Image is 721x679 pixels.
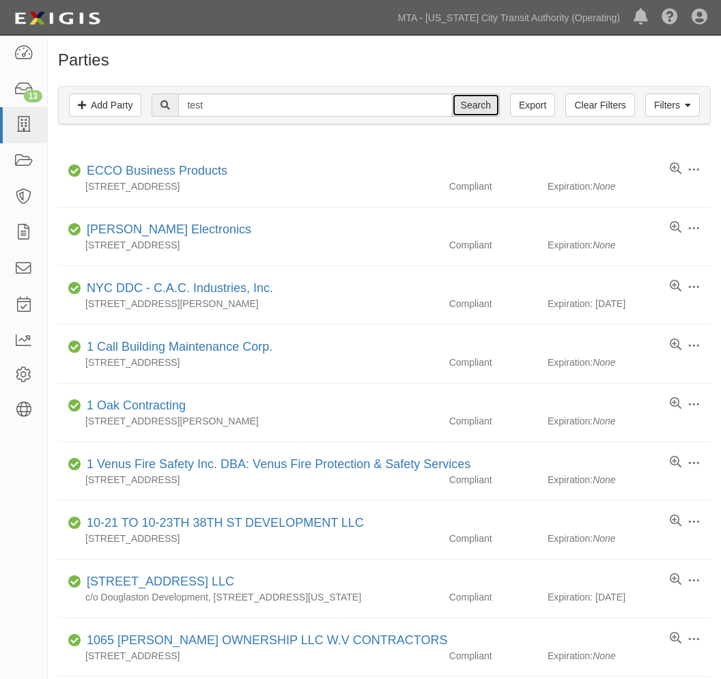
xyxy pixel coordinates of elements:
a: Add Party [69,93,141,117]
div: Compliant [439,238,548,252]
i: Compliant [68,636,81,646]
a: View results summary [670,632,681,646]
a: 1065 [PERSON_NAME] OWNERSHIP LLC W.V CONTRACTORS [87,633,447,647]
div: 10-21 TO 10-23TH 38TH ST DEVELOPMENT LLC [81,515,364,532]
div: ECCO Business Products [81,162,227,180]
a: 1 Oak Contracting [87,399,186,412]
h1: Parties [58,51,711,69]
div: Henry Brothers Electronics [81,221,251,239]
a: View results summary [670,397,681,411]
a: 1 Call Building Maintenance Corp. [87,340,272,353]
div: c/o Douglaston Development, [STREET_ADDRESS][US_STATE] [58,590,439,604]
a: View results summary [670,280,681,293]
div: Compliant [439,356,548,369]
i: Compliant [68,460,81,469]
a: View results summary [670,573,681,587]
div: Compliant [439,297,548,310]
div: Expiration: [DATE] [548,590,711,604]
div: NYC DDC - C.A.C. Industries, Inc. [81,280,273,298]
div: Expiration: [548,473,711,487]
i: Compliant [68,343,81,352]
div: [STREET_ADDRESS] [58,179,439,193]
div: [STREET_ADDRESS] [58,532,439,545]
a: MTA - [US_STATE] City Transit Authority (Operating) [391,4,627,31]
div: [STREET_ADDRESS] [58,473,439,487]
i: Compliant [68,401,81,411]
div: Expiration: [548,649,711,663]
i: Compliant [68,577,81,587]
i: None [593,650,615,661]
div: Expiration: [548,356,711,369]
i: None [593,240,615,250]
i: Compliant [68,167,81,176]
a: View results summary [670,162,681,176]
a: [PERSON_NAME] Electronics [87,222,251,236]
a: 10-21 TO 10-23TH 38TH ST DEVELOPMENT LLC [87,516,364,530]
div: Compliant [439,649,548,663]
input: Search [452,93,500,117]
a: View results summary [670,515,681,528]
i: None [593,474,615,485]
div: [STREET_ADDRESS][PERSON_NAME] [58,414,439,428]
a: ECCO Business Products [87,164,227,177]
i: Help Center - Complianz [662,10,678,26]
i: Compliant [68,225,81,235]
i: Compliant [68,284,81,293]
div: 1 Oak Contracting [81,397,186,415]
div: [STREET_ADDRESS] [58,649,439,663]
div: 1065 Atlantic Avenue LLC [81,573,234,591]
div: 1 Call Building Maintenance Corp. [81,338,272,356]
div: 13 [24,90,42,102]
a: Filters [645,93,700,117]
i: None [593,533,615,544]
div: Compliant [439,590,548,604]
a: NYC DDC - C.A.C. Industries, Inc. [87,281,273,295]
div: Expiration: [548,238,711,252]
a: Clear Filters [565,93,634,117]
div: Compliant [439,532,548,545]
div: Compliant [439,473,548,487]
i: None [593,357,615,368]
img: logo-5460c22ac91f19d4615b14bd174203de0afe785f0fc80cf4dbbc73dc1793850b.png [10,6,104,31]
a: 1 Venus Fire Safety Inc. DBA: Venus Fire Protection & Safety Services [87,457,470,471]
div: Expiration: [DATE] [548,297,711,310]
a: View results summary [670,338,681,352]
a: View results summary [670,456,681,469]
i: None [593,416,615,427]
div: Expiration: [548,532,711,545]
i: None [593,181,615,192]
a: View results summary [670,221,681,235]
div: 1065 FULTON OWNERSHIP LLC W.V CONTRACTORS [81,632,447,650]
div: Expiration: [548,179,711,193]
i: Compliant [68,519,81,528]
div: [STREET_ADDRESS][PERSON_NAME] [58,297,439,310]
input: Search [178,93,452,117]
div: Compliant [439,414,548,428]
a: Export [510,93,555,117]
div: [STREET_ADDRESS] [58,356,439,369]
div: [STREET_ADDRESS] [58,238,439,252]
div: 1 Venus Fire Safety Inc. DBA: Venus Fire Protection & Safety Services [81,456,470,474]
div: Compliant [439,179,548,193]
a: [STREET_ADDRESS] LLC [87,575,234,588]
div: Expiration: [548,414,711,428]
